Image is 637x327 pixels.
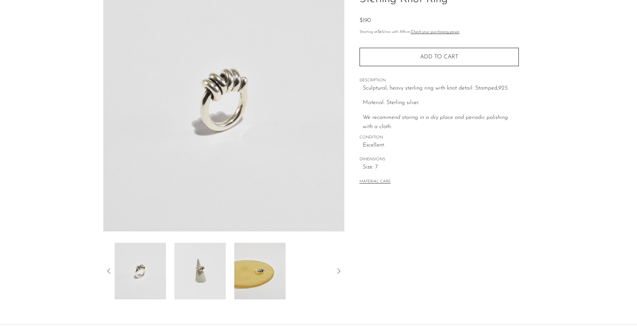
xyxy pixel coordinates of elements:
p: Sculptural, heavy sterling ring with knot detail. Stamped, [363,84,519,93]
p: Material: Sterling silver. [363,98,519,108]
i: We recommend storing in a dry place and periodic polishing with a cloth. [363,115,508,130]
img: Sterling Knot Ring [174,243,226,299]
span: $65 [378,30,384,34]
span: Size: 7 [363,163,519,172]
span: DIMENSIONS [360,156,519,163]
button: Add to cart [360,48,519,66]
span: DESCRIPTION [360,78,519,84]
span: Excellent. [363,141,519,150]
span: CONDITION [360,134,519,141]
span: Add to cart [420,54,458,61]
p: Starting at /mo with Affirm. [360,29,519,35]
img: Sterling Knot Ring [115,243,166,299]
span: $190 [360,18,371,23]
a: Check your purchasing power - Learn more about Affirm Financing (opens in modal) [411,30,460,34]
button: MATERIAL CARE [360,179,391,185]
em: 925. [498,85,509,91]
img: Sterling Knot Ring [234,243,286,299]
